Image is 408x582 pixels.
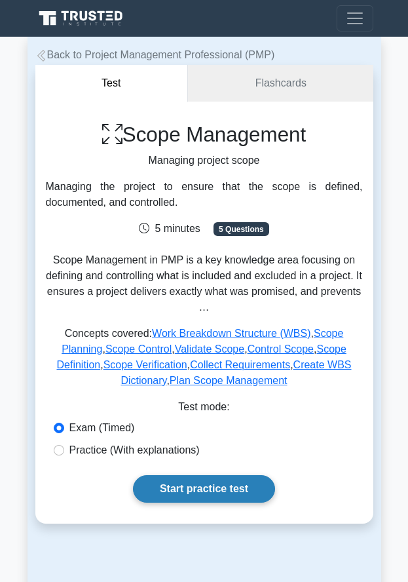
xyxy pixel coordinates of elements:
span: 5 minutes [139,223,200,234]
span: 5 Questions [213,222,269,235]
div: Test mode: [46,399,363,420]
a: Start practice test [133,475,275,503]
a: Scope Verification [103,359,187,370]
button: Test [35,65,189,102]
p: Scope Management in PMP is a key knowledge area focusing on defining and controlling what is incl... [46,252,363,315]
a: Create WBS Dictionary [121,359,351,386]
div: Managing the project to ensure that the scope is defined, documented, and controlled. [46,179,363,210]
button: Toggle navigation [337,5,373,31]
p: Concepts covered: , , , , , , , , , [46,326,363,389]
a: Control Scope [248,343,314,355]
p: Managing project scope [46,153,363,168]
a: Validate Scope [175,343,244,355]
a: Scope Planning [62,328,343,355]
label: Practice (With explanations) [69,442,200,458]
a: Work Breakdown Structure (WBS) [152,328,310,339]
a: Back to Project Management Professional (PMP) [35,49,275,60]
a: Scope Control [105,343,172,355]
a: Plan Scope Management [170,375,287,386]
a: Scope Definition [56,343,346,370]
label: Exam (Timed) [69,420,135,436]
a: Collect Requirements [190,359,290,370]
a: Flashcards [188,65,373,102]
h1: Scope Management [46,123,363,147]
